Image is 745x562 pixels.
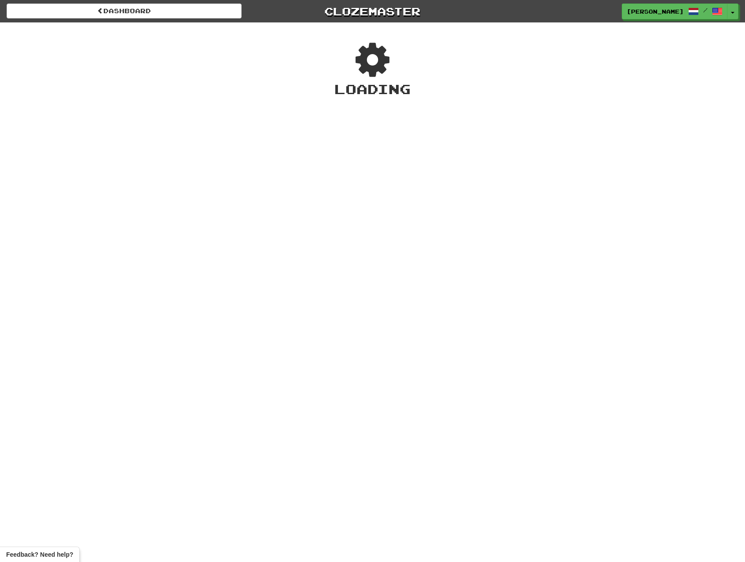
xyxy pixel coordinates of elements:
[627,7,684,15] span: [PERSON_NAME]
[6,550,73,559] span: Open feedback widget
[255,4,490,19] a: Clozemaster
[7,4,242,18] a: Dashboard
[622,4,727,19] a: [PERSON_NAME] /
[703,7,708,13] span: /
